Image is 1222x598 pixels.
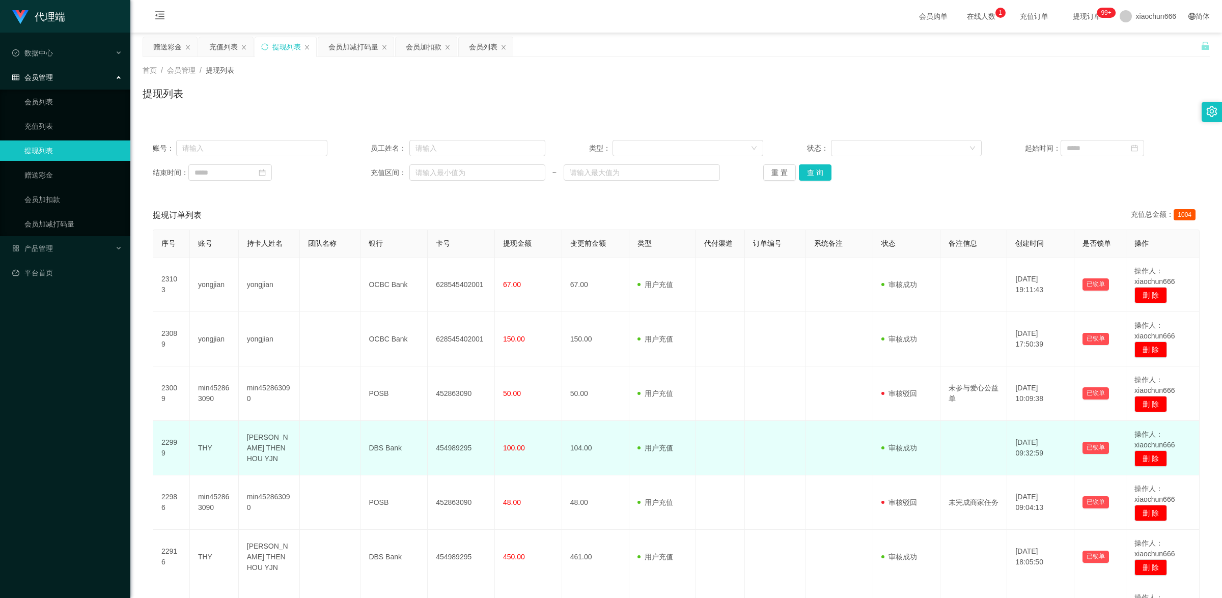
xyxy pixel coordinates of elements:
[12,49,19,56] i: 图标: check-circle-o
[881,498,917,506] span: 审核驳回
[503,553,525,561] span: 450.00
[570,239,606,247] span: 变更前金额
[1082,278,1109,291] button: 已锁单
[1134,539,1175,558] span: 操作人：xiaochun666
[469,37,497,56] div: 会员列表
[799,164,831,181] button: 查 询
[261,43,268,50] i: 图标: sync
[1134,430,1175,449] span: 操作人：xiaochun666
[949,239,977,247] span: 备注信息
[1134,485,1175,503] span: 操作人：xiaochun666
[161,66,163,74] span: /
[239,530,300,584] td: [PERSON_NAME] THEN HOU YJN
[360,258,428,312] td: OCBC Bank
[881,335,917,343] span: 审核成功
[24,116,122,136] a: 充值列表
[1134,321,1175,340] span: 操作人：xiaochun666
[637,553,673,561] span: 用户充值
[428,258,495,312] td: 628545402001
[190,258,239,312] td: yongjian
[153,530,190,584] td: 22916
[995,8,1006,18] sup: 1
[704,239,733,247] span: 代付渠道
[807,143,831,154] span: 状态：
[564,164,720,181] input: 请输入最大值为
[153,37,182,56] div: 赠送彩金
[239,475,300,530] td: min452863090
[562,421,629,475] td: 104.00
[1134,396,1167,412] button: 删 除
[1068,13,1106,20] span: 提现订单
[881,389,917,397] span: 审核驳回
[12,73,53,81] span: 会员管理
[1134,287,1167,303] button: 删 除
[1007,258,1074,312] td: [DATE] 19:11:43
[1134,505,1167,521] button: 删 除
[190,312,239,366] td: yongjian
[562,530,629,584] td: 461.00
[369,239,383,247] span: 银行
[503,444,525,452] span: 100.00
[381,44,387,50] i: 图标: close
[153,258,190,312] td: 23103
[1007,366,1074,421] td: [DATE] 10:09:38
[1134,239,1149,247] span: 操作
[637,498,673,506] span: 用户充值
[272,37,301,56] div: 提现列表
[1015,239,1044,247] span: 创建时间
[969,145,976,152] i: 图标: down
[1082,551,1109,563] button: 已锁单
[1134,450,1167,467] button: 删 除
[940,366,1008,421] td: 未参与爱心公益单
[503,335,525,343] span: 150.00
[209,37,238,56] div: 充值列表
[1007,530,1074,584] td: [DATE] 18:05:50
[360,312,428,366] td: OCBC Bank
[198,239,212,247] span: 账号
[881,280,917,289] span: 审核成功
[501,44,507,50] i: 图标: close
[998,8,1002,18] p: 1
[881,553,917,561] span: 审核成功
[1134,267,1175,286] span: 操作人：xiaochun666
[940,475,1008,530] td: 未完成商家任务
[503,280,521,289] span: 67.00
[12,49,53,57] span: 数据中心
[763,164,796,181] button: 重 置
[562,258,629,312] td: 67.00
[328,37,378,56] div: 会员加减打码量
[428,312,495,366] td: 628545402001
[751,145,757,152] i: 图标: down
[12,263,122,283] a: 图标: dashboard平台首页
[206,66,234,74] span: 提现列表
[436,239,450,247] span: 卡号
[1007,421,1074,475] td: [DATE] 09:32:59
[562,312,629,366] td: 150.00
[1174,209,1196,220] span: 1004
[1082,496,1109,508] button: 已锁单
[190,475,239,530] td: min452863090
[143,1,177,33] i: 图标: menu-fold
[308,239,337,247] span: 团队名称
[153,366,190,421] td: 23009
[1082,442,1109,454] button: 已锁单
[503,389,521,397] span: 50.00
[962,13,1001,20] span: 在线人数
[360,421,428,475] td: DBS Bank
[24,165,122,185] a: 赠送彩金
[881,444,917,452] span: 审核成功
[239,421,300,475] td: [PERSON_NAME] THEN HOU YJN
[637,335,673,343] span: 用户充值
[12,244,53,252] span: 产品管理
[167,66,196,74] span: 会员管理
[12,12,65,20] a: 代理端
[185,44,191,50] i: 图标: close
[161,239,176,247] span: 序号
[371,167,409,178] span: 充值区间：
[35,1,65,33] h1: 代理端
[12,245,19,252] i: 图标: appstore-o
[1082,387,1109,400] button: 已锁单
[12,74,19,81] i: 图标: table
[562,475,629,530] td: 48.00
[406,37,441,56] div: 会员加扣款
